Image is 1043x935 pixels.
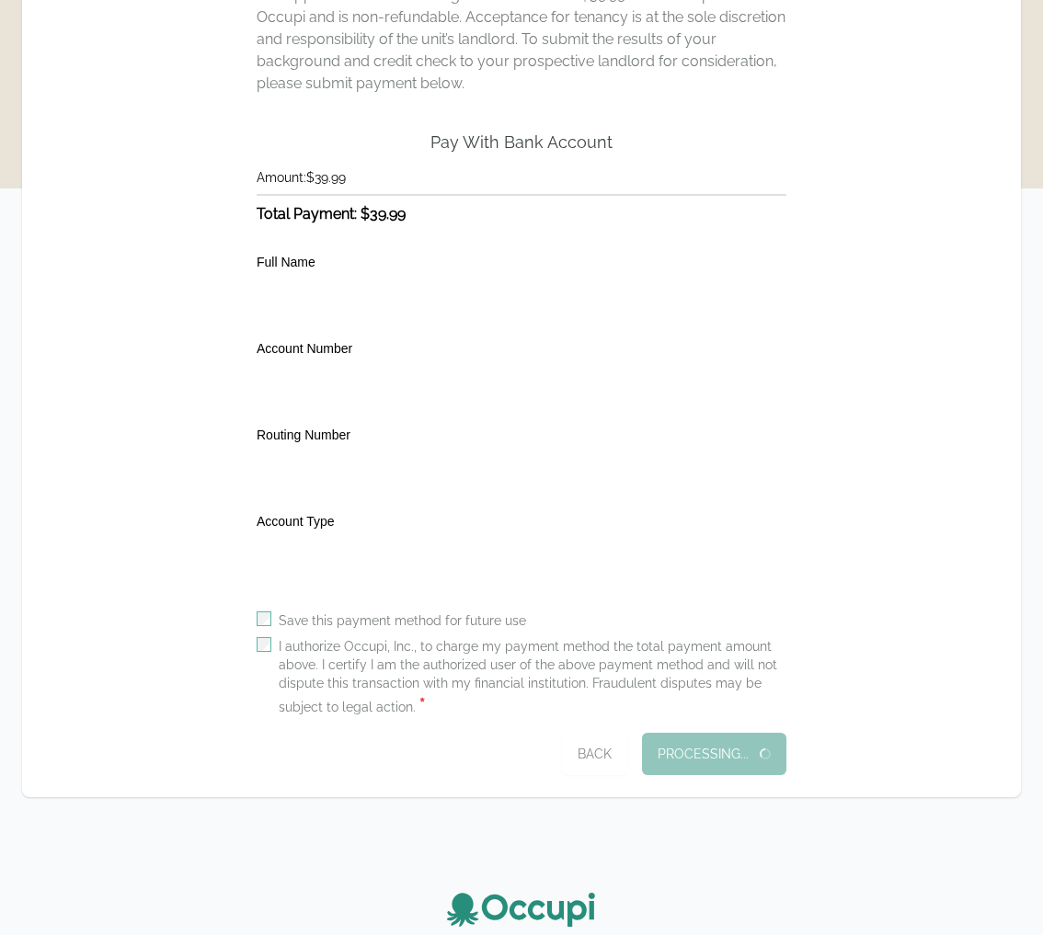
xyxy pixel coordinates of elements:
[279,637,786,718] label: I authorize Occupi, Inc., to charge my payment method the total payment amount above. I certify I...
[257,168,786,187] h4: Amount: $39.99
[279,611,526,630] label: Save this payment method for future use
[257,341,352,356] label: Account Number
[430,131,613,154] h2: Pay With Bank Account
[257,428,350,442] label: Routing Number
[257,255,315,269] label: Full Name
[257,203,786,225] h3: Total Payment: $39.99
[257,514,335,529] label: Account Type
